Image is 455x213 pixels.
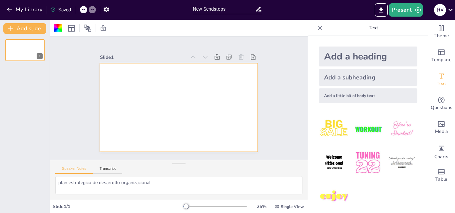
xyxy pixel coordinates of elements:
[3,23,46,34] button: Add slide
[325,20,421,36] p: Text
[386,114,417,145] img: 3.jpeg
[352,114,383,145] img: 2.jpeg
[428,92,455,116] div: Get real-time input from your audience
[428,44,455,68] div: Add ready made slides
[5,39,45,61] div: 1
[434,153,448,160] span: Charts
[428,163,455,187] div: Add a table
[434,3,446,17] button: R V
[352,147,383,178] img: 5.jpeg
[431,56,452,63] span: Template
[55,166,93,174] button: Speaker Notes
[386,147,417,178] img: 6.jpeg
[281,204,304,209] span: Single View
[193,4,255,14] input: Insert title
[50,7,71,13] div: Saved
[53,203,183,210] div: Slide 1 / 1
[319,69,417,86] div: Add a subheading
[319,47,417,66] div: Add a heading
[375,3,388,17] button: Export to PowerPoint
[435,176,447,183] span: Table
[104,46,191,61] div: Slide 1
[253,203,269,210] div: 25 %
[428,20,455,44] div: Change the overall theme
[389,3,422,17] button: Present
[428,140,455,163] div: Add charts and graphs
[319,147,350,178] img: 4.jpeg
[319,181,350,212] img: 7.jpeg
[428,68,455,92] div: Add text boxes
[434,4,446,16] div: R V
[55,176,302,194] textarea: plan estrategico de desarrollo organizacional
[434,32,449,40] span: Theme
[428,116,455,140] div: Add images, graphics, shapes or video
[319,114,350,145] img: 1.jpeg
[5,4,45,15] button: My Library
[93,166,123,174] button: Transcript
[431,104,452,111] span: Questions
[66,23,77,34] div: Layout
[37,53,43,59] div: 1
[319,88,417,103] div: Add a little bit of body text
[435,128,448,135] span: Media
[437,80,446,87] span: Text
[84,24,92,32] span: Position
